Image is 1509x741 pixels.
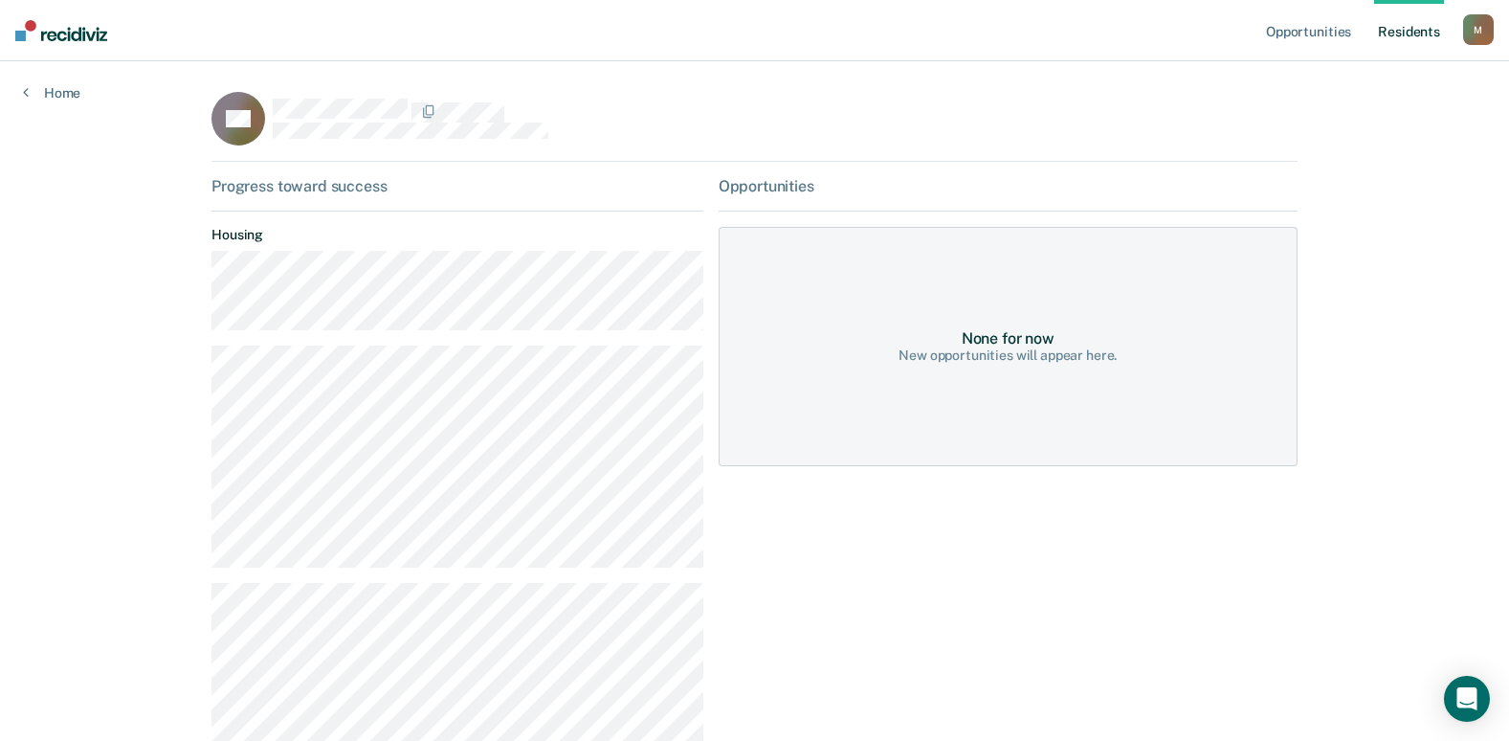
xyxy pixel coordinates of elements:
a: Home [23,84,80,101]
div: Progress toward success [211,177,703,195]
div: Opportunities [719,177,1298,195]
div: New opportunities will appear here. [899,348,1117,364]
dt: Housing [211,227,703,243]
img: Recidiviz [15,20,107,41]
button: M [1463,14,1494,45]
div: None for now [962,329,1054,348]
div: Open Intercom Messenger [1444,676,1490,722]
